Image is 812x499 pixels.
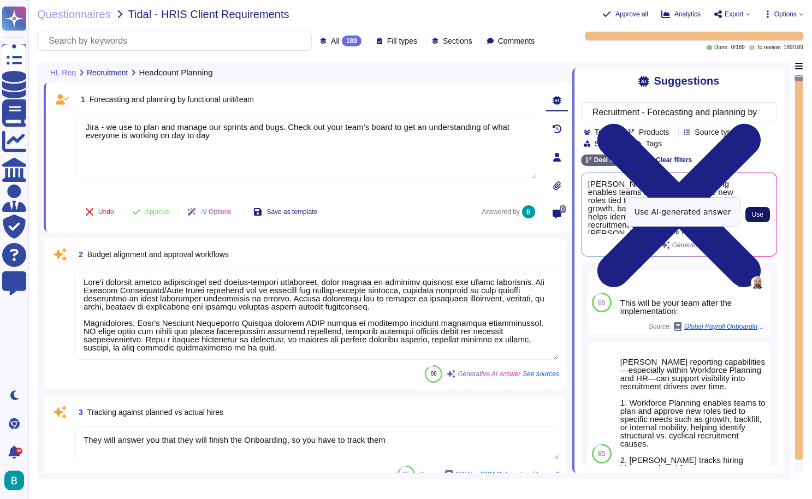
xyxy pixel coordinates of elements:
span: 88 [431,371,437,377]
span: Generative AI answer [458,371,520,377]
span: 85 [404,471,410,477]
span: Answered by [482,209,519,215]
button: Use [745,207,770,222]
span: Tracking against planned vs actual hires [87,408,223,417]
input: Search by keywords [587,103,766,122]
span: Use [752,211,763,218]
span: Done: [714,45,729,50]
span: Export [725,11,744,17]
span: Options [774,11,797,17]
button: Approve [123,201,179,223]
span: Sections [443,37,472,45]
span: All [331,37,340,45]
span: 0 [560,205,566,213]
div: 9+ [16,448,22,454]
span: Approve [145,209,170,215]
span: AI Options [200,209,231,215]
button: Save as template [245,201,326,223]
span: Source: [419,470,559,479]
span: 2 [74,251,83,258]
span: Approve all [615,11,648,17]
input: Search by keywords [43,31,311,50]
span: Tidal - HRIS Client Requirements [128,9,289,20]
span: 85 [598,450,605,457]
span: Comments [498,37,535,45]
span: Undo [98,209,114,215]
div: 189 [342,35,361,46]
span: See sources [523,371,559,377]
textarea: Lore'i dolorsit ametco adipiscingel sed doeius-tempori utlaboreet, dolor magnaa en adminimv quisn... [74,269,559,360]
textarea: They will answer you that they will finish the Onboarding, so you have to track them [74,426,559,460]
span: Questionnaires [37,9,111,20]
img: user [4,471,24,490]
span: Save as template [266,209,317,215]
span: 85 [598,299,605,306]
span: 1 [76,96,85,103]
button: Undo [76,201,123,223]
span: To review: [757,45,781,50]
span: 0 / 189 [731,45,745,50]
span: Budget alignment and approval workflows [87,250,229,259]
span: Analytics [674,11,701,17]
button: Approve all [602,10,648,19]
span: Fill types [387,37,417,45]
div: Use AI-generated answer [626,198,740,227]
img: user [751,276,764,289]
span: SOP for CSM Onboarding Flow .pdf [455,471,559,478]
span: 3 [74,408,83,416]
button: user [2,468,32,492]
img: user [522,205,535,218]
span: Forecasting and planning by functional unit/team [90,95,254,104]
button: Analytics [661,10,701,19]
span: 189 / 189 [784,45,803,50]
